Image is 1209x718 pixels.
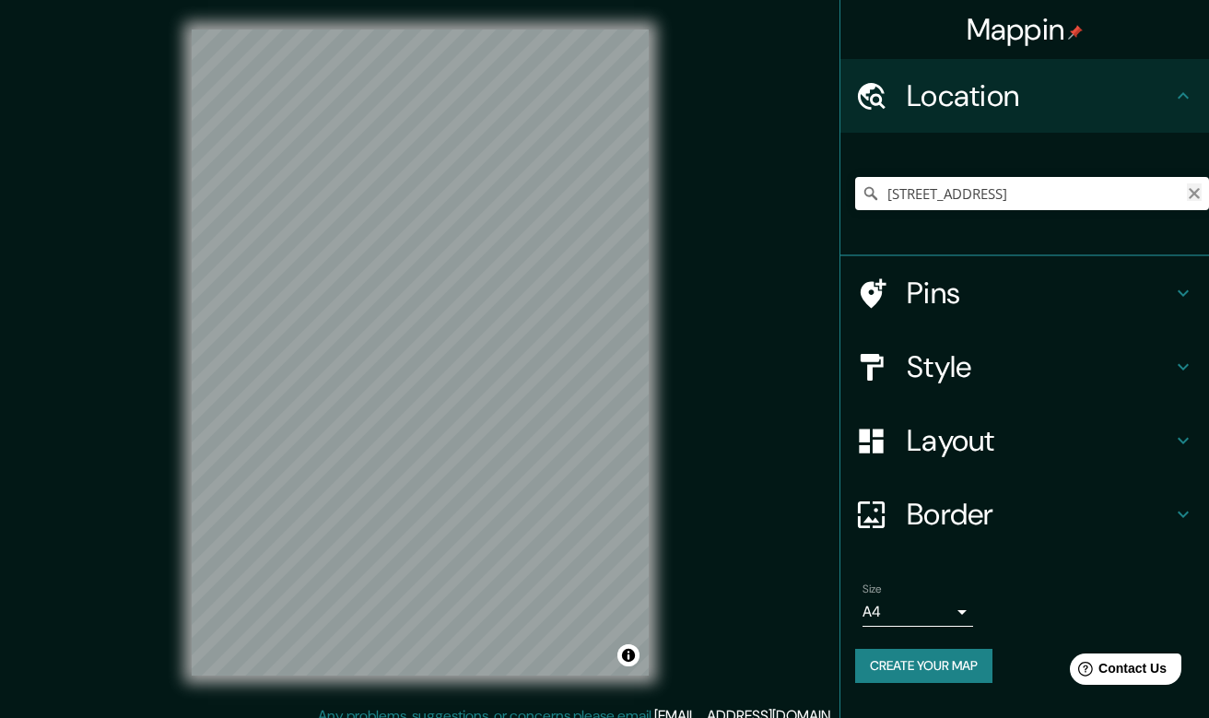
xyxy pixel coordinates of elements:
div: A4 [863,597,973,627]
canvas: Map [192,29,649,676]
div: Style [840,330,1209,404]
img: pin-icon.png [1068,25,1083,40]
div: Pins [840,256,1209,330]
h4: Border [907,496,1172,533]
div: Location [840,59,1209,133]
input: Pick your city or area [855,177,1209,210]
div: Layout [840,404,1209,477]
h4: Layout [907,422,1172,459]
h4: Style [907,348,1172,385]
iframe: Help widget launcher [1045,646,1189,698]
div: Border [840,477,1209,551]
h4: Mappin [967,11,1084,48]
button: Create your map [855,649,992,683]
label: Size [863,582,882,597]
h4: Location [907,77,1172,114]
button: Clear [1187,183,1202,201]
h4: Pins [907,275,1172,312]
button: Toggle attribution [617,644,640,666]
